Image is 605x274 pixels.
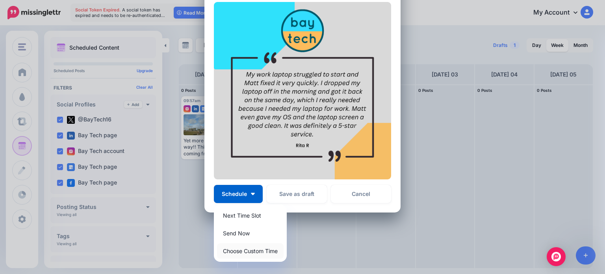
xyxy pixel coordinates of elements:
[214,205,287,262] div: Schedule
[217,226,284,241] a: Send Now
[217,243,284,259] a: Choose Custom Time
[214,185,263,203] button: Schedule
[547,247,566,266] div: Open Intercom Messenger
[214,2,391,179] img: K7DI21LDD8ORK9SX1Q77XD9YMA4DI1F5.png
[217,208,284,223] a: Next Time Slot
[222,191,247,197] span: Schedule
[331,185,391,203] a: Cancel
[267,185,327,203] button: Save as draft
[251,193,255,195] img: arrow-down-white.png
